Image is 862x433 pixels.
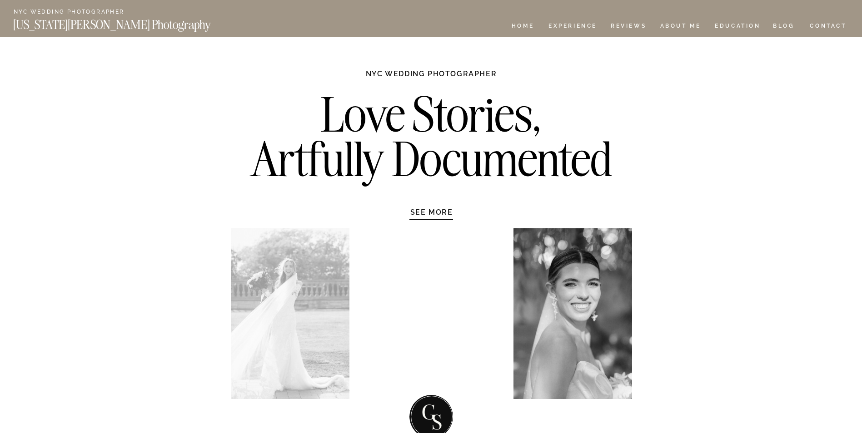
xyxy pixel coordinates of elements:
a: BLOG [773,23,795,31]
a: Experience [548,23,596,31]
a: ABOUT ME [660,23,701,31]
a: NYC Wedding Photographer [14,9,150,16]
a: EDUCATION [714,23,762,31]
a: [US_STATE][PERSON_NAME] Photography [13,19,241,26]
a: SEE MORE [389,207,475,216]
a: HOME [510,23,536,31]
a: REVIEWS [611,23,645,31]
h1: NYC WEDDING PHOTOGRAPHER [346,69,517,87]
a: CONTACT [809,21,847,31]
h2: Love Stories, Artfully Documented [241,92,622,187]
